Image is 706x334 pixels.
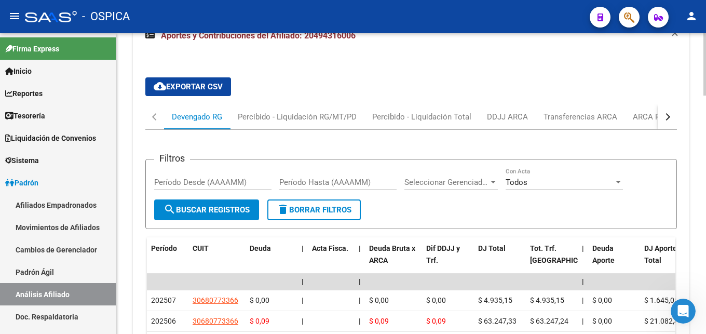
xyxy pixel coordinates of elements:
div: DDJJ ARCA [487,111,528,123]
span: Inicio [5,65,32,77]
datatable-header-cell: Deuda Aporte [588,237,640,283]
span: 30680773366 [193,296,238,304]
span: Exportar CSV [154,82,223,91]
span: | [582,277,584,286]
mat-icon: search [164,203,176,216]
span: | [302,277,304,286]
span: DJ Aporte Total [644,244,677,264]
span: Tesorería [5,110,45,122]
span: | [302,244,304,252]
span: Dif DDJJ y Trf. [426,244,460,264]
span: | [582,244,584,252]
span: Acta Fisca. [312,244,348,252]
span: Reportes [5,88,43,99]
button: Buscar Registros [154,199,259,220]
datatable-header-cell: Acta Fisca. [308,237,355,283]
datatable-header-cell: CUIT [188,237,246,283]
span: 202506 [151,317,176,325]
span: | [582,317,583,325]
span: 30680773366 [193,317,238,325]
span: Borrar Filtros [277,205,351,215]
span: $ 0,09 [369,317,389,325]
div: Devengado RG [172,111,222,123]
mat-icon: menu [8,10,21,22]
datatable-header-cell: | [578,237,588,283]
span: Buscar Registros [164,205,250,215]
span: CUIT [193,244,209,252]
span: $ 63.247,33 [478,317,517,325]
span: Seleccionar Gerenciador [404,178,488,187]
span: $ 0,00 [592,296,612,304]
span: $ 0,09 [250,317,269,325]
span: Aportes y Contribuciones del Afiliado: 20494316006 [161,31,356,41]
datatable-header-cell: | [297,237,308,283]
span: $ 0,00 [592,317,612,325]
span: - OSPICA [82,5,130,28]
datatable-header-cell: | [355,237,365,283]
span: Liquidación de Convenios [5,132,96,144]
span: Tot. Trf. [GEOGRAPHIC_DATA] [530,244,601,264]
span: $ 4.935,15 [478,296,512,304]
span: $ 0,00 [426,296,446,304]
datatable-header-cell: DJ Aporte Total [640,237,692,283]
span: Firma Express [5,43,59,55]
div: Transferencias ARCA [544,111,617,123]
mat-icon: cloud_download [154,80,166,92]
span: $ 0,00 [369,296,389,304]
span: $ 0,00 [250,296,269,304]
button: Borrar Filtros [267,199,361,220]
span: Deuda Aporte [592,244,615,264]
div: Percibido - Liquidación Total [372,111,471,123]
span: | [359,244,361,252]
div: Percibido - Liquidación RG/MT/PD [238,111,357,123]
span: $ 63.247,24 [530,317,568,325]
span: | [582,296,583,304]
mat-expansion-panel-header: Aportes y Contribuciones del Afiliado: 20494316006 [133,19,689,52]
mat-icon: person [685,10,698,22]
h3: Filtros [154,151,190,166]
datatable-header-cell: DJ Total [474,237,526,283]
button: Exportar CSV [145,77,231,96]
span: $ 4.935,15 [530,296,564,304]
datatable-header-cell: Dif DDJJ y Trf. [422,237,474,283]
span: Sistema [5,155,39,166]
datatable-header-cell: Tot. Trf. Bruto [526,237,578,283]
span: DJ Total [478,244,506,252]
span: $ 21.082,44 [644,317,683,325]
span: Todos [506,178,527,187]
span: | [359,296,360,304]
span: | [359,317,360,325]
datatable-header-cell: Período [147,237,188,283]
span: | [359,277,361,286]
mat-icon: delete [277,203,289,216]
span: Deuda Bruta x ARCA [369,244,415,264]
span: 202507 [151,296,176,304]
span: $ 0,09 [426,317,446,325]
span: | [302,317,303,325]
span: Padrón [5,177,38,189]
span: | [302,296,303,304]
datatable-header-cell: Deuda [246,237,297,283]
span: Deuda [250,244,271,252]
datatable-header-cell: Deuda Bruta x ARCA [365,237,422,283]
span: $ 1.645,05 [644,296,678,304]
iframe: Intercom live chat [671,299,696,324]
span: Período [151,244,177,252]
